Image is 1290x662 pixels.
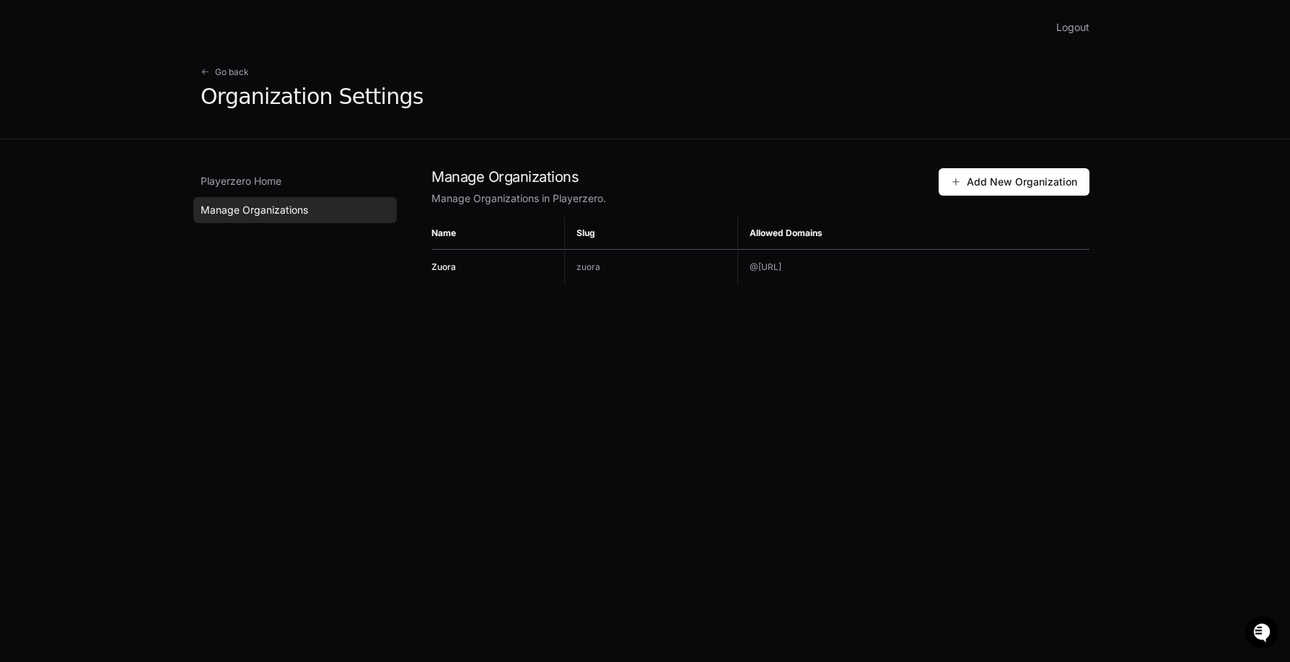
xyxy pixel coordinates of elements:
th: Slug [564,217,738,250]
button: Add New Organization [939,168,1089,196]
img: 1736555170064-99ba0984-63c1-480f-8ee9-699278ef63ed [14,108,40,134]
a: Playerzero Home [193,168,397,194]
p: Manage Organizations in Playerzero. [431,191,939,206]
div: We're offline, we'll be back soon [49,122,188,134]
span: Pylon [144,152,175,162]
img: PlayerZero [14,14,43,43]
span: Playerzero Home [201,174,281,188]
button: Logout [1056,17,1089,38]
iframe: Open customer support [1244,614,1283,653]
span: Go back [215,66,249,78]
div: Organization Settings [201,84,424,110]
td: zuora [564,249,738,284]
span: Add New Organization [951,175,1077,189]
div: Welcome [14,58,263,81]
a: Powered byPylon [102,151,175,162]
button: Go back [201,66,249,78]
a: Manage Organizations [193,197,397,223]
th: Name [431,217,564,250]
span: Manage Organizations [201,203,308,217]
span: @[URL] [750,261,781,272]
th: Allowed Domains [738,217,1089,250]
span: Zuora [431,261,456,272]
button: Start new chat [245,112,263,129]
div: Start new chat [49,108,237,122]
h1: Manage Organizations [431,168,939,186]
